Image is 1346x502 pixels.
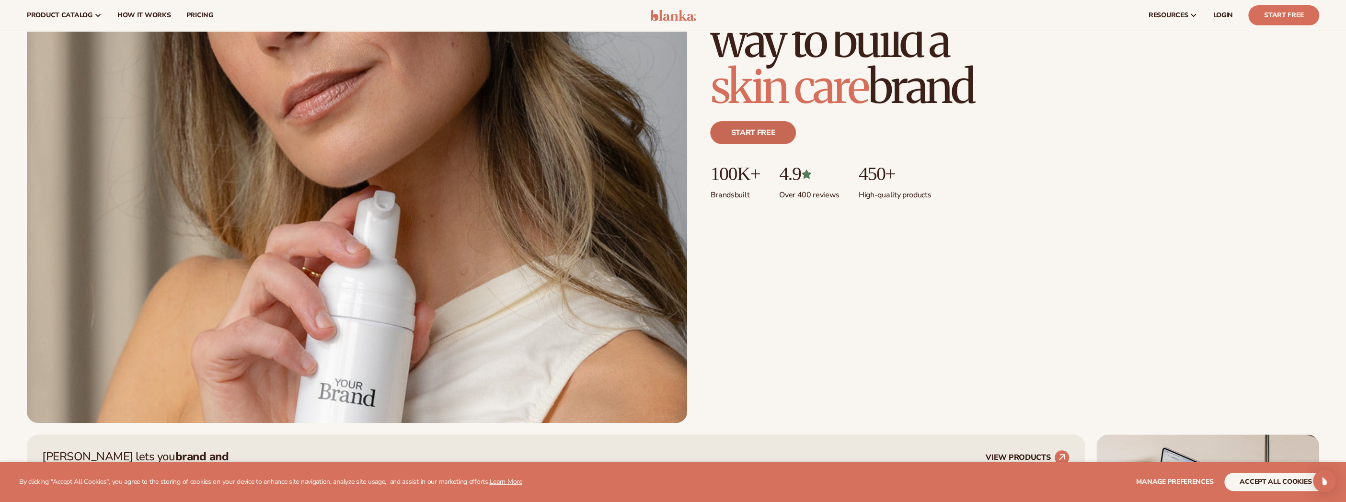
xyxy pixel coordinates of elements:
[186,11,213,19] span: pricing
[779,163,840,184] p: 4.9
[986,450,1070,465] a: VIEW PRODUCTS
[779,184,840,200] p: Over 400 reviews
[489,477,522,486] a: Learn More
[19,478,522,486] p: By clicking "Accept All Cookies", you agree to the storing of cookies on your device to enhance s...
[1248,5,1319,25] a: Start Free
[1149,11,1188,19] span: resources
[710,121,796,144] a: Start free
[27,11,92,19] span: product catalog
[650,10,696,21] img: logo
[1136,477,1213,486] span: Manage preferences
[1136,473,1213,491] button: Manage preferences
[710,58,867,115] span: skin care
[859,184,931,200] p: High-quality products
[1313,469,1336,492] div: Open Intercom Messenger
[710,163,759,184] p: 100K+
[1224,473,1327,491] button: accept all cookies
[117,11,171,19] span: How It Works
[710,184,759,200] p: Brands built
[859,163,931,184] p: 450+
[1213,11,1233,19] span: LOGIN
